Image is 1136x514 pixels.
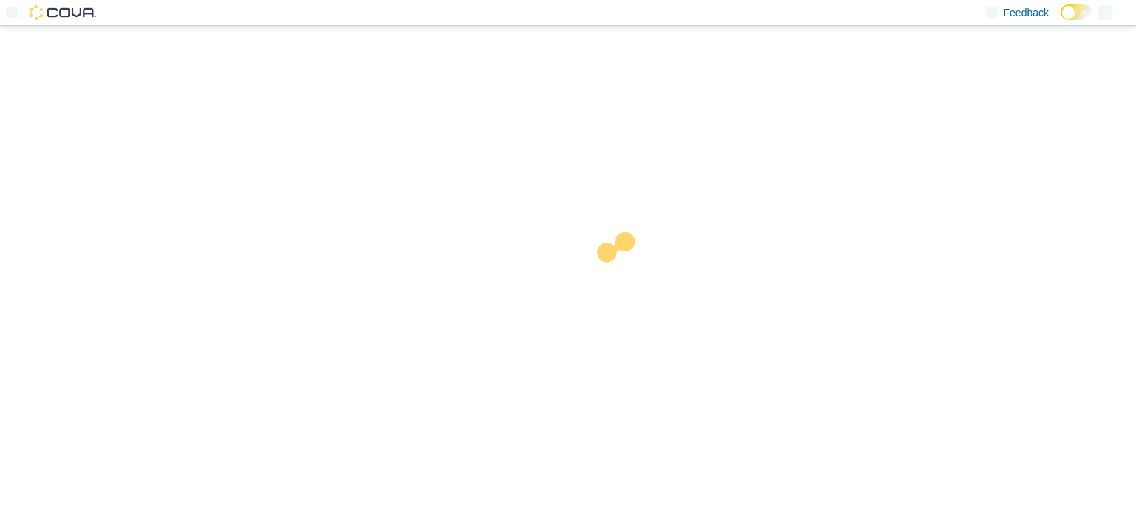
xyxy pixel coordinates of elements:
[1004,5,1049,20] span: Feedback
[568,221,679,332] img: cova-loader
[1061,20,1061,21] span: Dark Mode
[30,5,96,20] img: Cova
[1061,4,1092,20] input: Dark Mode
